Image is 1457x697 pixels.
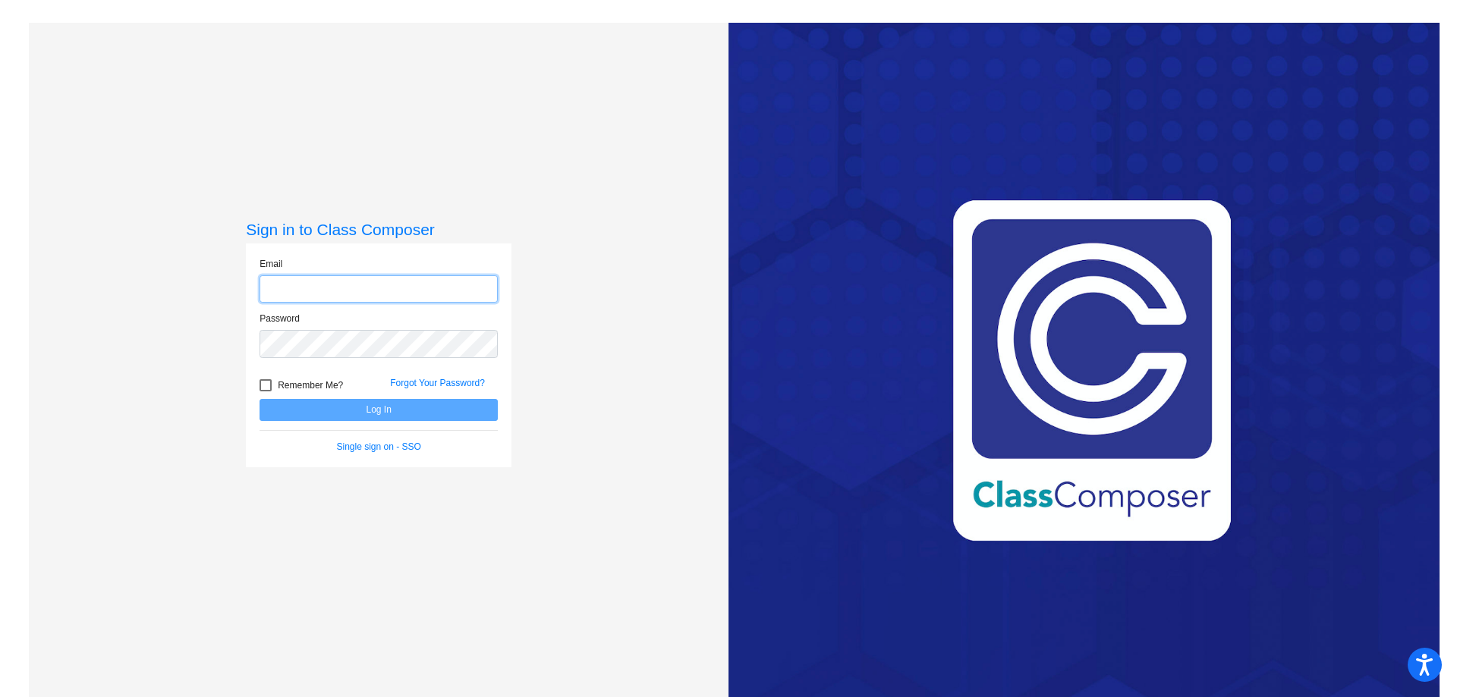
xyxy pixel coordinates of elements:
h3: Sign in to Class Composer [246,220,511,239]
span: Remember Me? [278,376,343,394]
a: Forgot Your Password? [390,378,485,388]
button: Log In [260,399,498,421]
label: Password [260,312,300,325]
a: Single sign on - SSO [337,441,421,452]
label: Email [260,257,282,271]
